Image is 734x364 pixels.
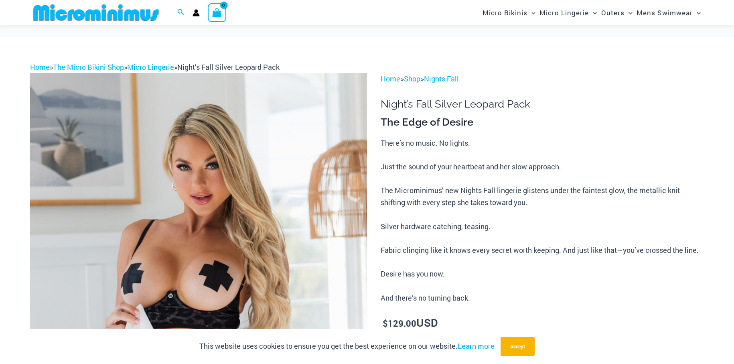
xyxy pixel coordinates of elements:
span: $ [383,317,388,329]
p: USD [381,317,704,329]
a: Home [381,74,400,83]
span: Menu Toggle [527,2,535,23]
p: This website uses cookies to ensure you get the best experience on our website. [199,340,495,352]
a: Home [30,62,50,72]
span: Micro Bikinis [483,2,527,23]
span: » » » [30,62,280,72]
h3: The Edge of Desire [381,116,704,129]
a: Learn more [458,341,495,351]
span: Menu Toggle [625,2,633,23]
span: Menu Toggle [693,2,701,23]
a: View Shopping Cart, empty [208,3,226,22]
span: Outers [601,2,625,23]
p: > > [381,73,704,85]
nav: Site Navigation [479,1,704,24]
img: MM SHOP LOGO FLAT [30,4,162,22]
a: Nights Fall [424,74,459,83]
a: OutersMenu ToggleMenu Toggle [599,2,635,23]
a: Search icon link [177,8,185,18]
span: Mens Swimwear [637,2,693,23]
p: There’s no music. No lights. Just the sound of your heartbeat and her slow approach. The Micromin... [381,137,704,304]
span: Micro Lingerie [539,2,589,23]
a: The Micro Bikini Shop [53,62,124,72]
a: Mens SwimwearMenu ToggleMenu Toggle [635,2,703,23]
a: Account icon link [193,9,200,16]
span: Menu Toggle [589,2,597,23]
span: Night’s Fall Silver Leopard Pack [177,62,280,72]
a: Micro Lingerie [127,62,174,72]
h1: Night’s Fall Silver Leopard Pack [381,98,704,110]
a: Micro LingerieMenu ToggleMenu Toggle [537,2,599,23]
bdi: 129.00 [383,317,416,329]
button: Accept [501,337,535,356]
a: Shop [404,74,420,83]
a: Micro BikinisMenu ToggleMenu Toggle [481,2,537,23]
